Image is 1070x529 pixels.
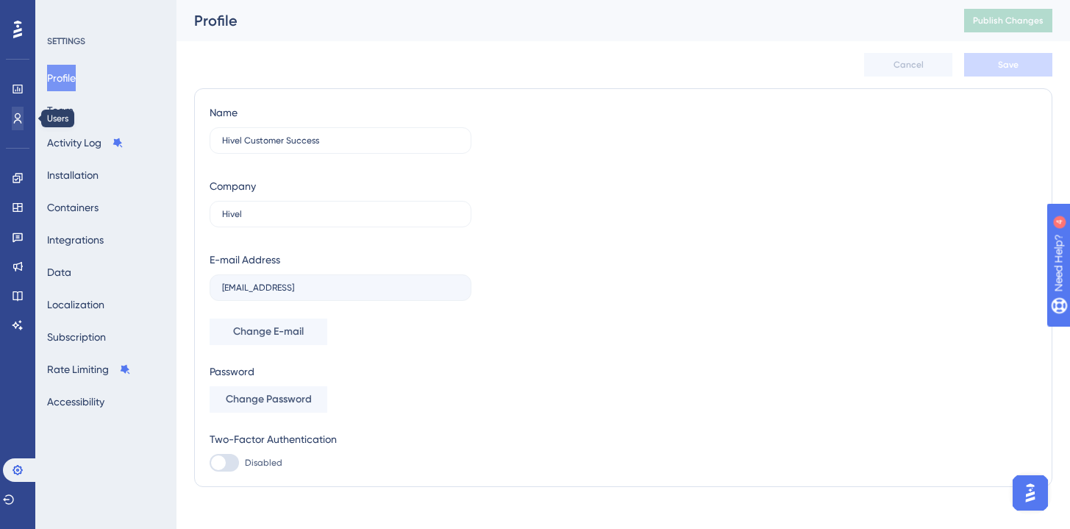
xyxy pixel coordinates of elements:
[210,319,327,345] button: Change E-mail
[47,162,99,188] button: Installation
[222,209,459,219] input: Company Name
[102,7,107,19] div: 4
[47,227,104,253] button: Integrations
[894,59,924,71] span: Cancel
[245,457,282,469] span: Disabled
[210,363,471,380] div: Password
[998,59,1019,71] span: Save
[47,259,71,285] button: Data
[964,53,1052,77] button: Save
[964,9,1052,32] button: Publish Changes
[1008,471,1052,515] iframe: UserGuiding AI Assistant Launcher
[47,97,74,124] button: Team
[226,391,312,408] span: Change Password
[35,4,92,21] span: Need Help?
[47,356,131,383] button: Rate Limiting
[233,323,304,341] span: Change E-mail
[47,65,76,91] button: Profile
[864,53,952,77] button: Cancel
[973,15,1044,26] span: Publish Changes
[210,386,327,413] button: Change Password
[47,35,166,47] div: SETTINGS
[47,129,124,156] button: Activity Log
[222,283,459,293] input: E-mail Address
[210,104,238,121] div: Name
[210,177,256,195] div: Company
[47,194,99,221] button: Containers
[47,388,104,415] button: Accessibility
[222,135,459,146] input: Name Surname
[47,324,106,350] button: Subscription
[210,430,471,448] div: Two-Factor Authentication
[194,10,927,31] div: Profile
[47,291,104,318] button: Localization
[210,251,280,269] div: E-mail Address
